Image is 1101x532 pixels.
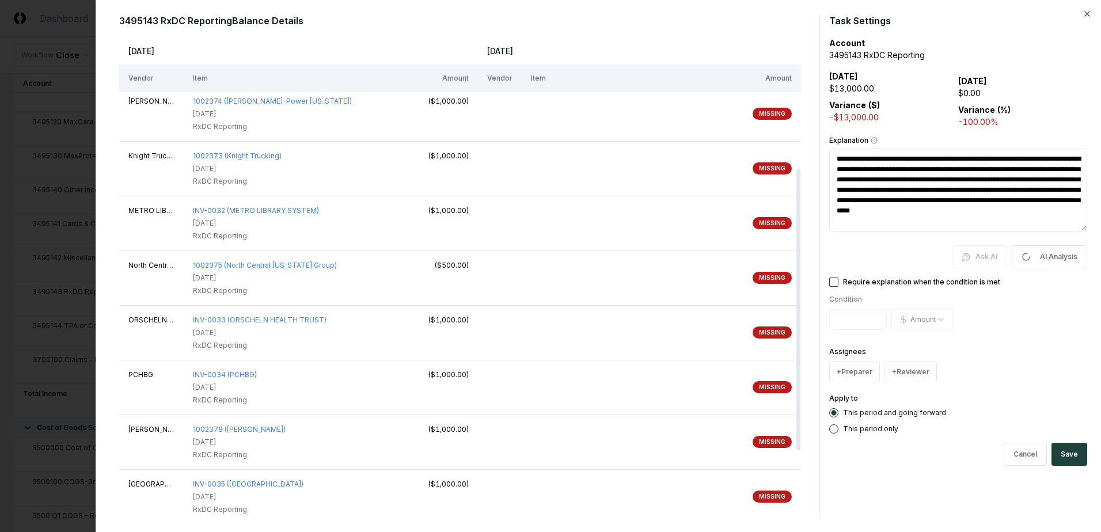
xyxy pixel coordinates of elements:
h2: 3495143 RxDC Reporting Balance Details [119,14,810,28]
th: [DATE] [478,37,802,64]
div: [DATE] [193,218,319,229]
div: PCHBG [128,370,174,380]
div: MISSING [753,491,792,503]
b: [DATE] [958,76,987,86]
div: [DATE] [193,382,257,393]
div: JP Farley-Magni-Power Ohio [128,96,174,107]
label: Explanation [829,137,1087,144]
button: +Reviewer [884,362,937,382]
div: Knight Trucking [128,151,174,161]
th: Item [522,64,757,92]
div: MISSING [753,436,792,448]
div: ($1,000.00) [428,424,469,435]
div: METRO LIBRARY SYSTEM [128,206,174,216]
a: 1002373 (Knight Trucking) [193,151,282,160]
b: Variance (%) [958,105,1011,115]
b: [DATE] [829,71,858,81]
th: Amount [756,64,801,92]
div: ($1,000.00) [428,315,469,325]
div: MISSING [753,272,792,284]
th: Amount [419,64,478,92]
label: Require explanation when the condition is met [843,279,1000,286]
div: -100.00% [958,116,1087,128]
div: $0.00 [958,87,1087,99]
label: Assignees [829,347,866,356]
b: Variance ($) [829,100,880,110]
div: RxDC Reporting [193,450,286,460]
a: INV-0033 (ORSCHELN HEALTH TRUST) [193,316,326,324]
div: 3495143 RxDC Reporting [829,49,1087,61]
button: Explanation [871,137,878,144]
div: RxDC Reporting [193,176,282,187]
div: [DATE] [193,273,337,283]
div: $13,000.00 [829,82,958,94]
th: Vendor [119,64,184,92]
div: ($500.00) [428,260,469,271]
h2: Task Settings [829,14,1087,28]
div: RxDC Reporting [193,340,326,351]
div: ($1,000.00) [428,151,469,161]
div: RxDC Reporting [193,121,352,132]
div: MISSING [753,217,792,229]
div: RxDC Reporting [193,231,319,241]
div: PRICE EDWARDS [128,424,174,435]
div: [DATE] [193,328,326,338]
div: MISSING [753,326,792,339]
a: INV-0034 (PCHBG) [193,370,257,379]
div: ($1,000.00) [428,206,469,216]
div: RxDC Reporting [193,286,337,296]
button: AI Analysis [1012,245,1087,268]
div: [DATE] [193,109,352,119]
div: MISSING [753,162,792,174]
div: [DATE] [193,492,303,502]
div: [DATE] [193,437,286,447]
div: ($1,000.00) [428,370,469,380]
div: [DATE] [193,164,282,174]
div: -$13,000.00 [829,111,958,123]
label: Apply to [829,394,858,402]
th: Item [184,64,419,92]
div: MISSING [753,108,792,120]
b: Account [829,38,865,48]
div: RxDC Reporting [193,395,257,405]
div: North Central Arkansas Group [128,260,174,271]
div: MISSING [753,381,792,393]
a: 1002378 ([PERSON_NAME]) [193,425,286,434]
a: INV-0032 (METRO LIBRARY SYSTEM) [193,206,319,215]
th: Vendor [478,64,522,92]
button: +Preparer [829,362,880,382]
a: 1002374 ([PERSON_NAME]-Power [US_STATE]) [193,97,352,105]
th: [DATE] [119,37,478,64]
div: ($1,000.00) [428,96,469,107]
button: Save [1051,443,1087,466]
div: ($1,000.00) [428,479,469,489]
label: This period and going forward [843,409,946,416]
button: Cancel [1004,443,1047,466]
div: ORSCHELN HEALTH TRUST [128,315,174,325]
div: RxDC Reporting [193,504,303,515]
a: INV-0035 ([GEOGRAPHIC_DATA]) [193,480,303,488]
label: This period only [843,425,898,432]
a: 1002375 (North Central [US_STATE] Group) [193,261,337,269]
div: STILLWATER MEDICAL CENTER [128,479,174,489]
